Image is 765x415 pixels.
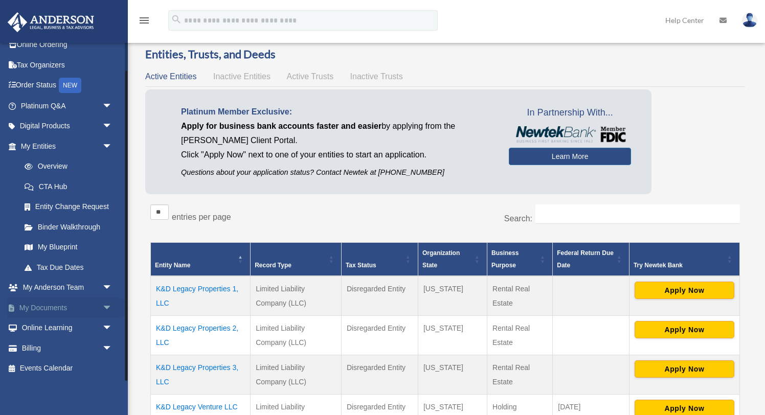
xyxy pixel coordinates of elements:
[181,166,493,179] p: Questions about your application status? Contact Newtek at [PHONE_NUMBER]
[255,262,291,269] span: Record Type
[514,126,626,143] img: NewtekBankLogoSM.png
[418,315,487,355] td: [US_STATE]
[251,276,342,316] td: Limited Liability Company (LLC)
[251,242,342,276] th: Record Type: Activate to sort
[350,72,403,81] span: Inactive Trusts
[487,315,553,355] td: Rental Real Estate
[287,72,334,81] span: Active Trusts
[138,14,150,27] i: menu
[181,119,493,148] p: by applying from the [PERSON_NAME] Client Portal.
[487,355,553,394] td: Rental Real Estate
[251,355,342,394] td: Limited Liability Company (LLC)
[487,242,553,276] th: Business Purpose: Activate to sort
[102,278,123,298] span: arrow_drop_down
[418,355,487,394] td: [US_STATE]
[7,297,128,318] a: My Documentsarrow_drop_down
[151,242,251,276] th: Entity Name: Activate to invert sorting
[213,72,271,81] span: Inactive Entities
[7,358,128,379] a: Events Calendar
[509,105,631,121] span: In Partnership With...
[346,262,376,269] span: Tax Status
[155,262,190,269] span: Entity Name
[102,318,123,339] span: arrow_drop_down
[341,355,418,394] td: Disregarded Entity
[181,105,493,119] p: Platinum Member Exclusive:
[151,355,251,394] td: K&D Legacy Properties 3, LLC
[629,242,739,276] th: Try Newtek Bank : Activate to sort
[635,321,734,338] button: Apply Now
[635,282,734,299] button: Apply Now
[7,116,128,136] a: Digital Productsarrow_drop_down
[145,47,745,62] h3: Entities, Trusts, and Deeds
[59,78,81,93] div: NEW
[14,197,123,217] a: Entity Change Request
[553,242,629,276] th: Federal Return Due Date: Activate to sort
[251,315,342,355] td: Limited Liability Company (LLC)
[102,116,123,137] span: arrow_drop_down
[7,338,128,358] a: Billingarrow_drop_down
[102,136,123,157] span: arrow_drop_down
[509,148,631,165] a: Learn More
[138,18,150,27] a: menu
[7,136,123,156] a: My Entitiesarrow_drop_down
[181,148,493,162] p: Click "Apply Now" next to one of your entities to start an application.
[422,249,460,269] span: Organization State
[172,213,231,221] label: entries per page
[14,257,123,278] a: Tax Due Dates
[145,72,196,81] span: Active Entities
[7,318,128,338] a: Online Learningarrow_drop_down
[7,35,128,55] a: Online Ordering
[151,315,251,355] td: K&D Legacy Properties 2, LLC
[151,276,251,316] td: K&D Legacy Properties 1, LLC
[487,276,553,316] td: Rental Real Estate
[14,217,123,237] a: Binder Walkthrough
[418,242,487,276] th: Organization State: Activate to sort
[634,259,724,271] div: Try Newtek Bank
[418,276,487,316] td: [US_STATE]
[102,338,123,359] span: arrow_drop_down
[14,237,123,258] a: My Blueprint
[181,122,381,130] span: Apply for business bank accounts faster and easier
[5,12,97,32] img: Anderson Advisors Platinum Portal
[14,156,118,177] a: Overview
[557,249,614,269] span: Federal Return Due Date
[341,242,418,276] th: Tax Status: Activate to sort
[171,14,182,25] i: search
[7,55,128,75] a: Tax Organizers
[7,96,128,116] a: Platinum Q&Aarrow_drop_down
[635,360,734,378] button: Apply Now
[14,176,123,197] a: CTA Hub
[504,214,532,223] label: Search:
[341,276,418,316] td: Disregarded Entity
[341,315,418,355] td: Disregarded Entity
[102,297,123,318] span: arrow_drop_down
[7,278,128,298] a: My Anderson Teamarrow_drop_down
[491,249,519,269] span: Business Purpose
[742,13,757,28] img: User Pic
[7,75,128,96] a: Order StatusNEW
[102,96,123,117] span: arrow_drop_down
